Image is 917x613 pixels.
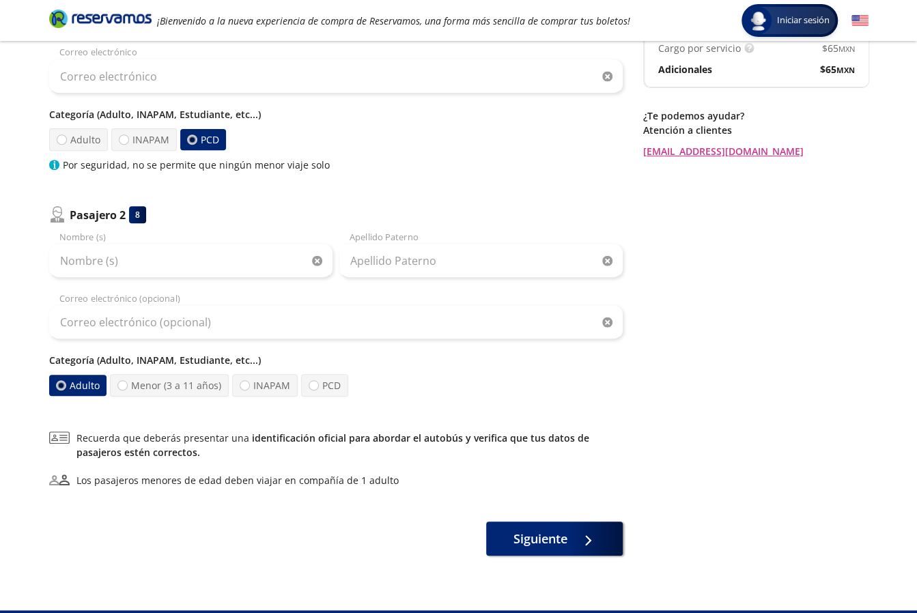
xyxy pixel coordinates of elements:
[49,8,152,33] a: Brand Logo
[772,14,835,27] span: Iniciar sesión
[63,158,330,172] p: Por seguridad, no se permite que ningún menor viaje solo
[76,431,589,459] a: identificación oficial para abordar el autobús y verifica que tus datos de pasajeros estén correc...
[47,128,109,152] label: Adulto
[179,128,227,150] label: PCD
[49,107,623,122] p: Categoría (Adulto, INAPAM, Estudiante, etc...)
[49,305,623,339] input: Correo electrónico (opcional)
[643,144,869,158] a: [EMAIL_ADDRESS][DOMAIN_NAME]
[110,374,229,397] label: Menor (3 a 11 años)
[49,59,623,94] input: Correo electrónico
[70,207,126,223] p: Pasajero 2
[232,374,298,397] label: INAPAM
[851,12,869,29] button: English
[486,522,623,556] button: Siguiente
[111,128,177,151] label: INAPAM
[76,473,399,487] div: Los pasajeros menores de edad deben viajar en compañía de 1 adulto
[643,123,869,137] p: Atención a clientes
[643,109,869,123] p: ¿Te podemos ayudar?
[513,530,567,548] span: Siguiente
[339,244,623,278] input: Apellido Paterno
[658,62,712,76] p: Adicionales
[47,374,107,396] label: Adulto
[129,206,146,223] div: 8
[49,353,623,367] p: Categoría (Adulto, INAPAM, Estudiante, etc...)
[49,8,152,29] i: Brand Logo
[658,41,741,55] p: Cargo por servicio
[822,41,855,55] span: $ 65
[838,44,855,54] small: MXN
[49,244,333,278] input: Nombre (s)
[157,14,630,27] em: ¡Bienvenido a la nueva experiencia de compra de Reservamos, una forma más sencilla de comprar tus...
[301,374,348,397] label: PCD
[836,65,855,75] small: MXN
[76,431,623,459] span: Recuerda que deberás presentar una
[820,62,855,76] span: $ 65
